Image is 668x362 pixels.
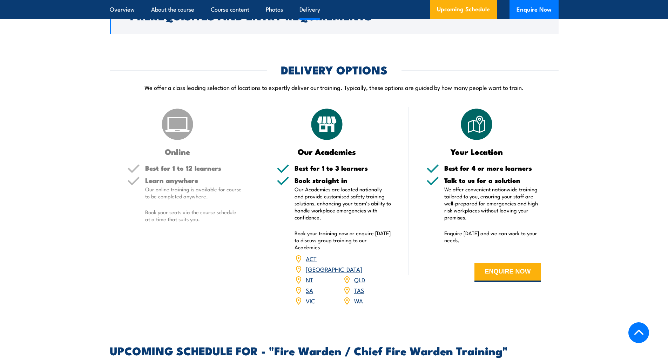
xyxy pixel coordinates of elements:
p: We offer a class leading selection of locations to expertly deliver our training. Typically, thes... [110,83,559,91]
h3: Your Location [426,147,527,156]
h2: DELIVERY OPTIONS [281,65,387,74]
h5: Book straight in [295,177,391,184]
a: QLD [354,275,365,284]
h3: Our Academies [277,147,377,156]
h5: Best for 4 or more learners [444,165,541,171]
a: VIC [306,296,315,305]
h2: Prerequisites and Entry Requirements [130,11,527,20]
h2: UPCOMING SCHEDULE FOR - "Fire Warden / Chief Fire Warden Training" [110,345,559,355]
h5: Learn anywhere [145,177,242,184]
a: ACT [306,254,317,263]
h5: Best for 1 to 12 learners [145,165,242,171]
p: We offer convenient nationwide training tailored to you, ensuring your staff are well-prepared fo... [444,186,541,221]
a: TAS [354,286,364,294]
a: SA [306,286,313,294]
p: Our online training is available for course to be completed anywhere. [145,186,242,200]
p: Enquire [DATE] and we can work to your needs. [444,230,541,244]
h5: Talk to us for a solution [444,177,541,184]
a: [GEOGRAPHIC_DATA] [306,265,362,273]
p: Book your training now or enquire [DATE] to discuss group training to our Academies [295,230,391,251]
h3: Online [127,147,228,156]
h5: Best for 1 to 3 learners [295,165,391,171]
button: ENQUIRE NOW [474,263,541,282]
p: Our Academies are located nationally and provide customised safety training solutions, enhancing ... [295,186,391,221]
a: WA [354,296,363,305]
a: NT [306,275,313,284]
p: Book your seats via the course schedule at a time that suits you. [145,209,242,223]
